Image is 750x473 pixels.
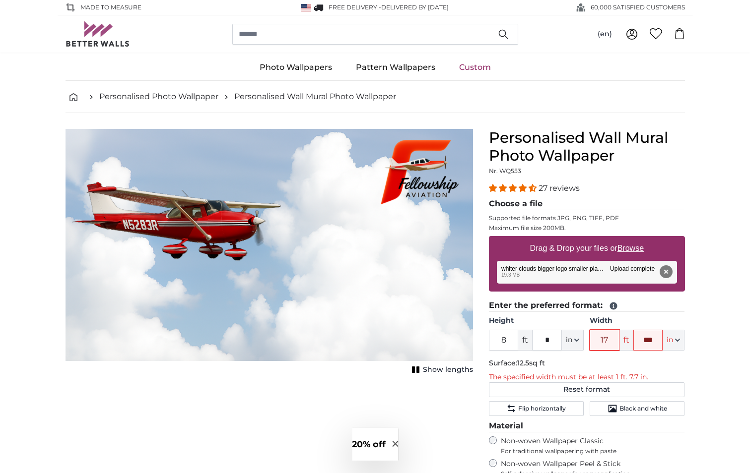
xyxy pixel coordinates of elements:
span: 4.41 stars [489,183,539,193]
button: (en) [590,25,620,43]
img: Betterwalls [66,21,130,47]
legend: Enter the preferred format: [489,299,685,312]
button: Flip horizontally [489,401,584,416]
a: Pattern Wallpapers [344,55,447,80]
label: Drag & Drop your files or [526,238,647,258]
h1: Personalised Wall Mural Photo Wallpaper [489,129,685,165]
span: in [566,335,572,345]
span: For traditional wallpapering with paste [501,447,685,455]
span: 27 reviews [539,183,580,193]
p: The specified width must be at least 1 ft. 7.7 in. [489,372,685,382]
span: in [667,335,673,345]
p: Supported file formats JPG, PNG, TIFF, PDF [489,214,685,222]
span: Show lengths [423,365,473,375]
span: 12.5sq ft [517,358,545,367]
label: Width [590,316,684,326]
button: Black and white [590,401,684,416]
a: Custom [447,55,503,80]
legend: Material [489,420,685,432]
span: - [379,3,449,11]
a: Personalised Wall Mural Photo Wallpaper [234,91,396,103]
span: Flip horizontally [518,405,566,413]
button: Show lengths [409,363,473,377]
span: Delivered by [DATE] [381,3,449,11]
span: Black and white [619,405,667,413]
div: 1 of 1 [66,129,473,377]
img: personalised-photo [66,129,473,361]
span: 60,000 SATISFIED CUSTOMERS [591,3,685,12]
u: Browse [617,244,644,252]
nav: breadcrumbs [66,81,685,113]
legend: Choose a file [489,198,685,210]
span: FREE delivery! [329,3,379,11]
p: Surface: [489,358,685,368]
span: Nr. WQ553 [489,167,521,175]
img: United States [301,4,311,11]
span: ft [518,330,532,351]
span: Made to Measure [80,3,141,12]
button: in [663,330,684,351]
button: in [562,330,584,351]
a: Photo Wallpapers [248,55,344,80]
span: ft [619,330,633,351]
p: Maximum file size 200MB. [489,224,685,232]
label: Height [489,316,584,326]
label: Non-woven Wallpaper Classic [501,436,685,455]
a: Personalised Photo Wallpaper [99,91,218,103]
button: Reset format [489,382,685,397]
